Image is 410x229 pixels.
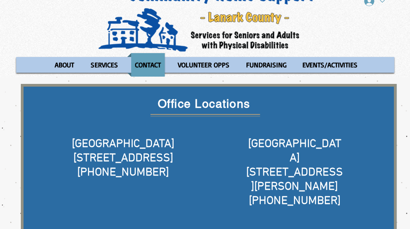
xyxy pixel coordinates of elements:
a: FUNDRAISING [239,53,293,77]
p: VOLUNTEER OPPS [174,53,233,77]
a: ABOUT [47,53,81,77]
p: FUNDRAISING [243,53,290,77]
span: [STREET_ADDRESS] [73,151,173,165]
p: CONTACT [132,53,164,77]
a: EVENTS/ACTIVITIES [295,53,365,77]
span: [GEOGRAPHIC_DATA] [72,137,174,151]
a: VOLUNTEER OPPS [170,53,237,77]
p: ABOUT [51,53,78,77]
nav: Site [16,53,394,77]
a: SERVICES [83,53,125,77]
p: SERVICES [87,53,121,77]
span: [STREET_ADDRESS][PERSON_NAME] [246,165,343,194]
span: [GEOGRAPHIC_DATA] [248,137,341,165]
span: Office Locations [158,97,250,110]
span: [PHONE_NUMBER] [77,165,169,180]
p: EVENTS/ACTIVITIES [299,53,361,77]
span: [PHONE_NUMBER] [249,194,341,208]
a: CONTACT [127,53,169,77]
